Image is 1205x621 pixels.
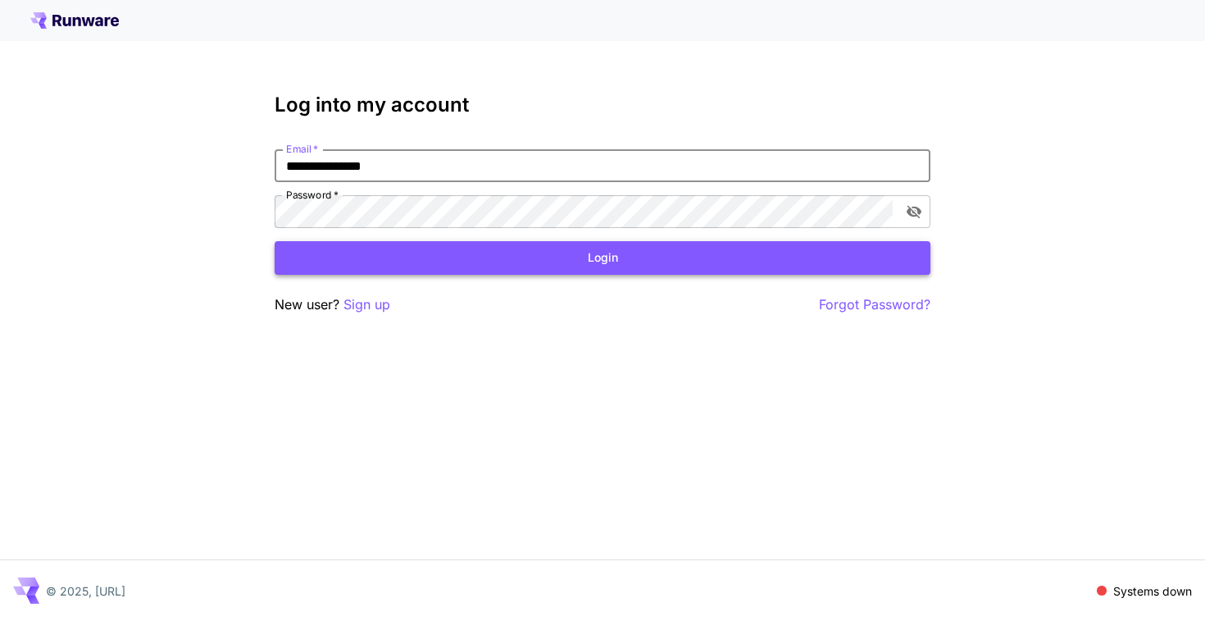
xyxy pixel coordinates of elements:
button: Sign up [343,295,390,315]
p: Systems down [1113,582,1192,600]
button: Login [275,241,930,275]
p: New user? [275,295,390,315]
label: Password [286,188,339,202]
h3: Log into my account [275,94,930,116]
button: toggle password visibility [899,197,929,226]
label: Email [286,142,318,156]
button: Forgot Password? [819,295,930,315]
p: © 2025, [URL] [46,582,125,600]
